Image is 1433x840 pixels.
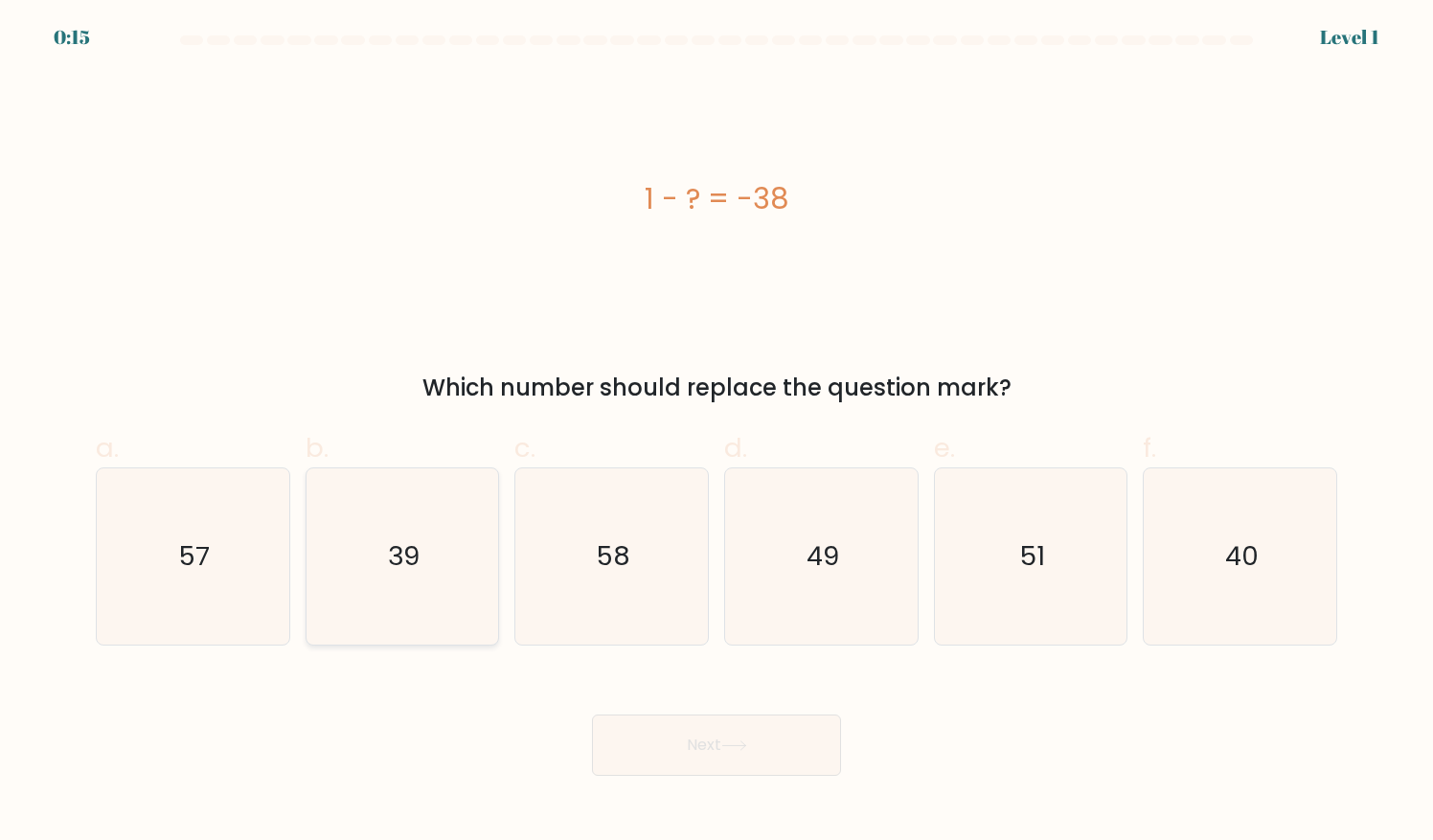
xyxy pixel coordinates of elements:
[514,429,535,466] span: c.
[96,429,119,466] span: a.
[1225,537,1259,575] text: 40
[1320,23,1379,52] div: Level 1
[807,537,839,575] text: 49
[1020,537,1045,575] text: 51
[388,537,420,575] text: 39
[306,429,329,466] span: b.
[179,537,210,575] text: 57
[96,177,1337,220] div: 1 - ? = -38
[54,23,90,52] div: 0:15
[597,537,630,575] text: 58
[1143,429,1156,466] span: f.
[592,715,841,776] button: Next
[724,429,747,466] span: d.
[107,371,1326,405] div: Which number should replace the question mark?
[934,429,955,466] span: e.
